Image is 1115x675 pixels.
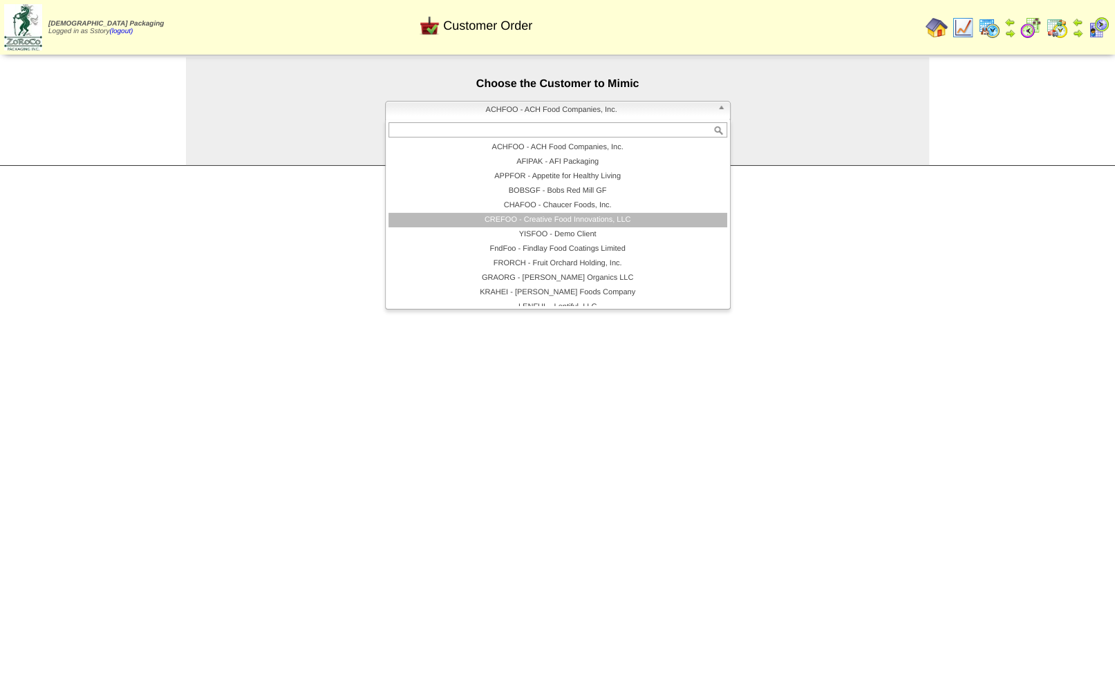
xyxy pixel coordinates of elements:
img: line_graph.gif [952,17,974,39]
img: zoroco-logo-small.webp [4,4,42,50]
li: FndFoo - Findlay Food Coatings Limited [388,242,727,256]
img: arrowleft.gif [1004,17,1015,28]
li: ACHFOO - ACH Food Companies, Inc. [388,140,727,155]
img: arrowleft.gif [1072,17,1083,28]
img: calendarprod.gif [978,17,1000,39]
span: [DEMOGRAPHIC_DATA] Packaging [48,20,164,28]
img: arrowright.gif [1072,28,1083,39]
li: CREFOO - Creative Food Innovations, LLC [388,213,727,227]
img: calendarblend.gif [1020,17,1042,39]
span: Choose the Customer to Mimic [476,78,639,90]
img: calendarinout.gif [1046,17,1068,39]
li: APPFOR - Appetite for Healthy Living [388,169,727,184]
span: ACHFOO - ACH Food Companies, Inc. [391,102,712,118]
li: BOBSGF - Bobs Red Mill GF [388,184,727,198]
li: FRORCH - Fruit Orchard Holding, Inc. [388,256,727,271]
img: arrowright.gif [1004,28,1015,39]
li: AFIPAK - AFI Packaging [388,155,727,169]
span: Logged in as Sstory [48,20,164,35]
li: GRAORG - [PERSON_NAME] Organics LLC [388,271,727,285]
li: YISFOO - Demo Client [388,227,727,242]
img: calendarcustomer.gif [1087,17,1109,39]
span: Customer Order [443,19,532,33]
a: (logout) [109,28,133,35]
img: cust_order.png [418,15,440,37]
li: LENFUL - Lentiful, LLC [388,300,727,314]
li: CHAFOO - Chaucer Foods, Inc. [388,198,727,213]
img: home.gif [926,17,948,39]
li: KRAHEI - [PERSON_NAME] Foods Company [388,285,727,300]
